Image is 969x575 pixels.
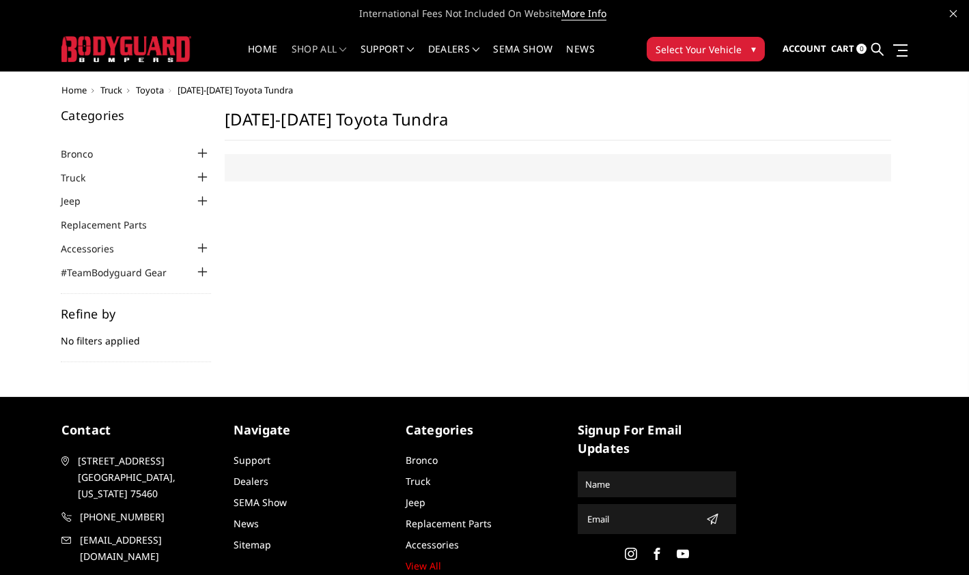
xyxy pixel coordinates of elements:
h5: Categories [406,421,564,439]
a: Dealers [428,44,480,71]
a: Cart 0 [831,31,867,68]
span: [EMAIL_ADDRESS][DOMAIN_NAME] [80,532,219,565]
a: Support [361,44,415,71]
a: Accessories [406,538,459,551]
h5: Refine by [61,308,211,320]
a: Dealers [234,475,268,488]
span: Cart [831,42,854,55]
span: [DATE]-[DATE] Toyota Tundra [178,84,293,96]
a: SEMA Show [234,496,287,509]
img: BODYGUARD BUMPERS [61,36,191,61]
h5: Navigate [234,421,392,439]
div: No filters applied [61,308,211,362]
a: Truck [61,171,102,185]
h5: signup for email updates [578,421,736,458]
a: Bronco [61,147,110,161]
a: Toyota [136,84,164,96]
input: Email [582,508,701,530]
a: SEMA Show [493,44,552,71]
a: Replacement Parts [406,517,492,530]
a: Jeep [61,194,98,208]
a: [PHONE_NUMBER] [61,509,220,525]
a: Truck [406,475,430,488]
span: Account [783,42,826,55]
a: View All [406,559,441,572]
a: News [234,517,259,530]
a: Account [783,31,826,68]
h5: Categories [61,109,211,121]
a: Support [234,454,270,467]
a: Jeep [406,496,425,509]
h1: [DATE]-[DATE] Toyota Tundra [225,109,891,141]
a: Home [248,44,277,71]
h5: contact [61,421,220,439]
input: Name [580,473,734,495]
a: News [566,44,594,71]
span: ▾ [751,42,756,56]
a: More Info [561,7,606,20]
a: Home [61,84,87,96]
a: Accessories [61,241,131,256]
a: [EMAIL_ADDRESS][DOMAIN_NAME] [61,532,220,565]
span: [PHONE_NUMBER] [80,509,219,525]
a: #TeamBodyguard Gear [61,265,184,280]
span: [STREET_ADDRESS] [GEOGRAPHIC_DATA], [US_STATE] 75460 [78,453,217,502]
a: Bronco [406,454,438,467]
a: Replacement Parts [61,218,164,232]
a: Truck [100,84,122,96]
span: Select Your Vehicle [656,42,742,57]
a: shop all [292,44,347,71]
span: 0 [856,44,867,54]
button: Select Your Vehicle [647,37,765,61]
a: Sitemap [234,538,271,551]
